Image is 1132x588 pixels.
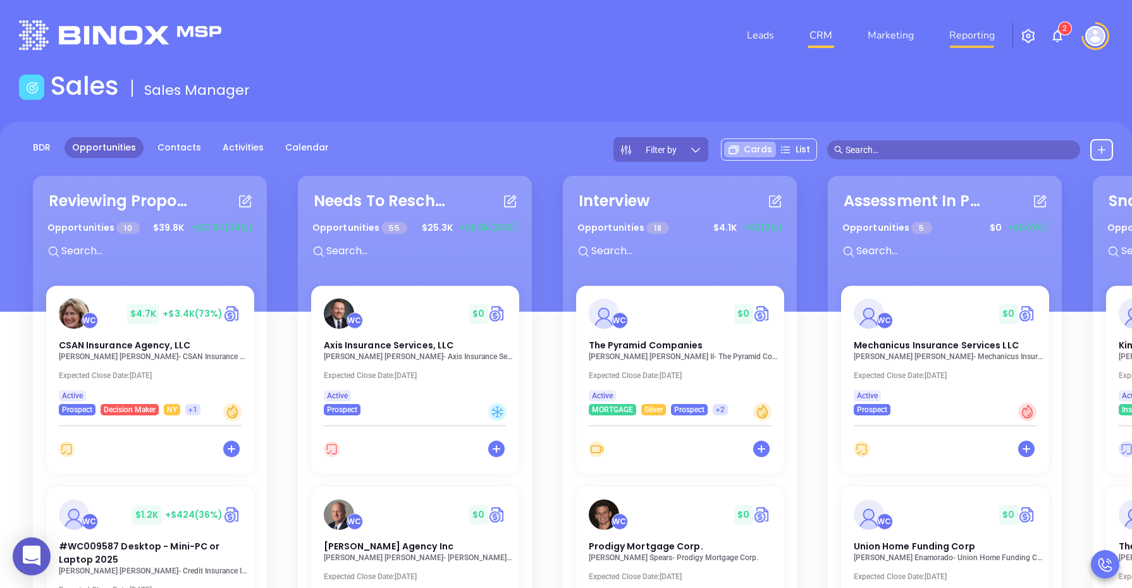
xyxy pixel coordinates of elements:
[1062,24,1067,33] span: 2
[47,216,140,240] p: Opportunities
[742,23,779,48] a: Leads
[327,403,357,417] span: Prospect
[589,540,703,553] span: Prodigy Mortgage Corp.
[834,145,843,154] span: search
[863,23,919,48] a: Marketing
[324,499,354,530] img: RG Wright Agency Inc
[59,540,220,566] span: #WC009587 Desktop - Mini-PC or Laptop 2025
[127,304,160,324] span: $ 4.7K
[804,23,837,48] a: CRM
[59,371,249,380] p: Expected Close Date: [DATE]
[579,190,649,212] div: Interview
[324,339,454,352] span: Axis Insurance Services, LLC
[325,243,515,259] input: Search...
[223,505,242,524] img: Quote
[459,221,517,235] span: +$8.3K (33%)
[188,403,197,417] span: +1
[132,505,162,525] span: $ 1.2K
[854,371,1043,380] p: Expected Close Date: [DATE]
[734,505,753,525] span: $ 0
[877,312,893,329] div: Walter Contreras
[734,304,753,324] span: $ 0
[419,218,456,238] span: $ 25.3K
[753,403,772,421] div: Warm
[857,403,887,417] span: Prospect
[716,403,725,417] span: +2
[854,339,1019,352] span: Mechanicus Insurance Services LLC
[743,221,782,235] span: +$0 (0%)
[589,352,778,361] p: Joseph A Biondo II - The Pyramid Companies
[1059,22,1071,35] sup: 2
[1018,505,1037,524] img: Quote
[51,71,119,101] h1: Sales
[877,513,893,530] div: Walter Contreras
[646,222,668,234] span: 18
[150,137,209,158] a: Contacts
[854,352,1043,361] p: David Schonbrun - Mechanicus Insurance Services LLC
[488,505,507,524] img: Quote
[488,304,507,323] img: Quote
[278,137,336,158] a: Calendar
[314,190,453,212] div: Needs To Reschedule
[59,339,191,352] span: CSAN Insurance Agency, LLC
[324,298,354,329] img: Axis Insurance Services, LLC
[589,499,619,530] img: Prodigy Mortgage Corp.
[842,216,932,240] p: Opportunities
[724,142,776,157] div: Cards
[347,513,363,530] div: Walter Contreras
[911,222,932,234] span: 5
[846,143,1073,157] input: Search…
[776,142,814,157] div: List
[327,389,348,403] span: Active
[576,286,784,415] a: profileWalter Contreras$0Circle dollarThe Pyramid Companies[PERSON_NAME] [PERSON_NAME] II- The Py...
[854,298,884,329] img: Mechanicus Insurance Services LLC
[324,371,514,380] p: Expected Close Date: [DATE]
[324,540,453,553] span: RG Wright Agency Inc
[19,20,221,50] img: logo
[857,389,878,403] span: Active
[1050,28,1065,44] img: iconNotification
[59,352,249,361] p: Jennifer Petersen-Kreatsoulas - CSAN Insurance Agency, LLC
[347,312,363,329] div: Walter Contreras
[104,403,156,417] span: Decision Maker
[25,137,58,158] a: BDR
[854,553,1043,562] p: Juan Enamorado - Union Home Funding Corp
[612,312,628,329] div: Walter Contreras
[223,304,242,323] img: Quote
[167,403,177,417] span: NY
[854,499,884,530] img: Union Home Funding Corp
[589,298,619,329] img: The Pyramid Companies
[324,553,514,562] p: Andrew M Tehan - RG Wright Agency Inc.
[1018,403,1037,421] div: Hot
[644,403,663,417] span: Silver
[753,304,772,323] img: Quote
[150,218,187,238] span: $ 39.8K
[841,286,1049,415] a: profileWalter Contreras$0Circle dollarMechanicus Insurance Services LLC[PERSON_NAME] [PERSON_NAME...
[589,572,778,581] p: Expected Close Date: [DATE]
[46,286,254,415] a: profileWalter Contreras$4.7K+$3.4K(73%)Circle dollarCSAN Insurance Agency, LLC[PERSON_NAME] [PERS...
[987,218,1005,238] span: $ 0
[59,298,89,329] img: CSAN Insurance Agency, LLC
[324,352,514,361] p: Mike Smith - Axis Insurance Services, LLC
[592,403,633,417] span: MORTGAGE
[612,513,628,530] div: Walter Contreras
[753,505,772,524] img: Quote
[62,403,92,417] span: Prospect
[312,216,407,240] p: Opportunities
[1008,221,1047,235] span: +$0 (0%)
[49,190,188,212] div: Reviewing Proposal
[215,137,271,158] a: Activities
[944,23,1000,48] a: Reporting
[59,499,89,530] img: #WC009587 Desktop - Mini-PC or Laptop 2025
[82,312,98,329] div: Walter Contreras
[381,222,407,234] span: 55
[855,243,1045,259] input: Search...
[646,145,677,154] span: Filter by
[223,403,242,421] div: Warm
